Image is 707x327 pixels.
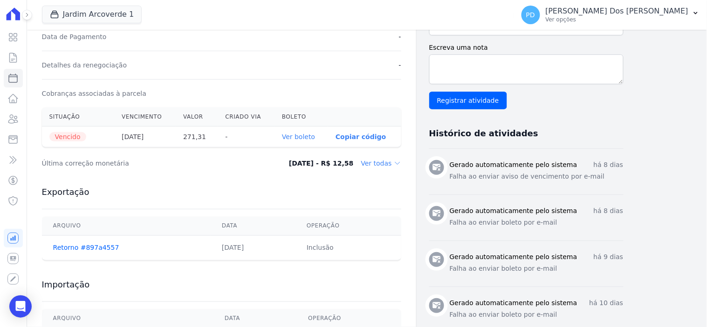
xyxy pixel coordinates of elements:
p: há 10 dias [590,298,624,308]
h3: Exportação [42,187,401,198]
p: Falha ao enviar boleto por e-mail [450,310,624,320]
dd: [DATE] - R$ 12,58 [289,159,354,168]
p: há 8 dias [594,160,624,170]
p: Falha ao enviar aviso de vencimento por e-mail [450,172,624,181]
dt: Cobranças associadas à parcela [42,89,146,98]
h3: Gerado automaticamente pelo sistema [450,206,577,216]
p: Falha ao enviar boleto por e-mail [450,218,624,227]
h3: Importação [42,279,401,290]
th: 271,31 [176,127,218,147]
dt: Última correção monetária [42,159,254,168]
h3: Histórico de atividades [429,128,538,139]
span: PD [526,12,535,18]
p: Falha ao enviar boleto por e-mail [450,264,624,274]
p: há 8 dias [594,206,624,216]
dt: Detalhes da renegociação [42,60,127,70]
span: Vencido [49,132,86,141]
button: Jardim Arcoverde 1 [42,6,142,23]
th: Boleto [275,107,328,127]
h3: Gerado automaticamente pelo sistema [450,160,577,170]
dd: - [399,32,401,41]
th: [DATE] [114,127,176,147]
p: há 9 dias [594,252,624,262]
button: Copiar código [336,133,386,140]
h3: Gerado automaticamente pelo sistema [450,252,577,262]
p: [PERSON_NAME] Dos [PERSON_NAME] [546,7,688,16]
div: Open Intercom Messenger [9,295,32,318]
th: Vencimento [114,107,176,127]
th: Arquivo [42,217,211,236]
td: Inclusão [295,236,401,260]
dd: Ver todas [361,159,401,168]
dt: Data de Pagamento [42,32,107,41]
th: Valor [176,107,218,127]
label: Escreva uma nota [429,43,624,53]
a: Retorno #897a4557 [53,244,119,252]
input: Registrar atividade [429,92,507,109]
th: Data [211,217,295,236]
th: Situação [42,107,115,127]
button: PD [PERSON_NAME] Dos [PERSON_NAME] Ver opções [514,2,707,28]
th: Operação [295,217,401,236]
p: Ver opções [546,16,688,23]
td: [DATE] [211,236,295,260]
th: - [218,127,274,147]
dd: - [399,60,401,70]
h3: Gerado automaticamente pelo sistema [450,298,577,308]
th: Criado via [218,107,274,127]
a: Ver boleto [282,133,315,140]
